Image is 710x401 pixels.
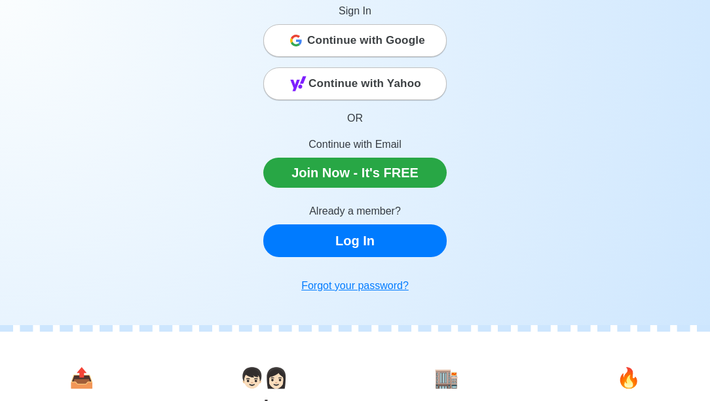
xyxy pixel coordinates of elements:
span: jobs [616,367,641,389]
button: Continue with Google [263,24,447,57]
span: applications [69,367,94,389]
span: Continue with Google [307,27,425,54]
span: users [240,367,288,389]
p: Already a member? [263,203,447,219]
span: Continue with Yahoo [308,71,421,97]
a: Log In [263,224,447,257]
p: Continue with Email [263,137,447,152]
p: OR [263,111,447,126]
a: Join Now - It's FREE [263,158,447,188]
u: Forgot your password? [301,280,409,291]
button: Continue with Yahoo [263,67,447,100]
a: Forgot your password? [263,273,447,299]
span: agencies [434,367,458,389]
p: Sign In [263,3,447,19]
